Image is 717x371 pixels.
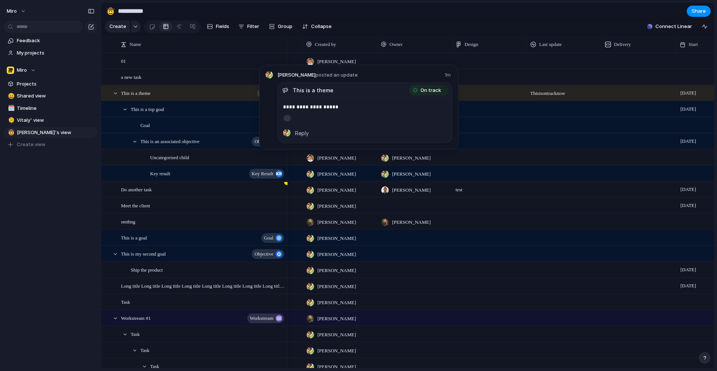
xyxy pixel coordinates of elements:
[257,89,284,98] button: theme
[689,41,698,48] span: Start
[252,249,284,259] button: objective
[121,201,150,210] span: Meet the client
[317,315,356,322] span: [PERSON_NAME]
[317,219,356,226] span: [PERSON_NAME]
[249,169,284,179] button: key result
[317,331,356,338] span: [PERSON_NAME]
[317,170,356,178] span: [PERSON_NAME]
[679,201,698,210] span: [DATE]
[121,249,166,258] span: This is my second goal
[140,137,199,145] span: This is an associated objective
[250,313,273,324] span: workstream
[317,267,356,274] span: [PERSON_NAME]
[4,115,97,126] a: 🫠Vitaly' view
[17,129,94,136] span: [PERSON_NAME]'s view
[150,169,170,177] span: Key result
[131,330,140,338] span: Task
[121,72,142,81] span: a new task
[247,23,259,30] span: Filter
[235,21,262,33] button: Filter
[527,86,601,97] span: This is on track now
[252,169,273,179] span: key result
[216,23,229,30] span: Fields
[679,89,698,98] span: [DATE]
[4,127,97,138] a: 🤠[PERSON_NAME]'s view
[389,41,403,48] span: Owner
[420,86,441,94] span: On track
[392,154,431,162] span: [PERSON_NAME]
[106,6,115,16] div: 🤠
[4,103,97,114] div: 🗓️Timeline
[254,136,273,147] span: objective
[105,21,130,33] button: Create
[679,137,698,146] span: [DATE]
[264,233,273,243] span: goal
[392,170,431,178] span: [PERSON_NAME]
[317,283,356,290] span: [PERSON_NAME]
[4,47,97,59] a: My projects
[317,58,356,65] span: [PERSON_NAME]
[3,5,30,17] button: miro
[4,35,97,46] a: Feedback
[644,21,695,32] button: Connect Linear
[261,233,284,243] button: goal
[465,41,478,48] span: Design
[121,313,150,322] span: Workstream #1
[17,67,27,74] span: Miro
[679,185,698,194] span: [DATE]
[7,129,14,136] button: 🤠
[17,49,94,57] span: My projects
[121,233,147,242] span: This is a goal
[4,65,97,76] button: Miro
[131,265,163,274] span: Ship the product
[317,154,356,162] span: [PERSON_NAME]
[140,121,150,129] span: Goal
[265,21,296,33] button: Group
[121,217,135,226] span: smthng
[17,141,46,148] span: Create view
[17,117,94,124] span: Vitaly' view
[17,92,94,100] span: Shared view
[8,128,13,137] div: 🤠
[278,23,292,30] span: Group
[8,92,13,101] div: 😄
[7,105,14,112] button: 🗓️
[679,105,698,114] span: [DATE]
[317,202,356,210] span: [PERSON_NAME]
[7,117,14,124] button: 🫠
[311,23,332,30] span: Collapse
[7,7,17,15] span: miro
[316,72,358,78] span: posted an update
[317,251,356,258] span: [PERSON_NAME]
[121,281,285,290] span: Long title Long title Long title Long title Long title Long title Long title Long title Long titl...
[254,249,273,259] span: objective
[8,104,13,112] div: 🗓️
[17,80,94,88] span: Projects
[679,281,698,290] span: [DATE]
[392,219,431,226] span: [PERSON_NAME]
[105,5,117,17] button: 🤠
[299,21,335,33] button: Collapse
[121,185,152,194] span: Do another task
[317,347,356,355] span: [PERSON_NAME]
[679,265,698,274] span: [DATE]
[614,41,631,48] span: Delivery
[293,86,333,94] span: This is a theme
[7,92,14,100] button: 😄
[4,139,97,150] button: Create view
[8,116,13,125] div: 🫠
[317,299,356,306] span: [PERSON_NAME]
[445,71,452,80] span: 1m
[204,21,232,33] button: Fields
[687,6,711,17] button: Share
[539,41,562,48] span: Last update
[4,90,97,102] a: 😄Shared view
[150,362,159,370] span: Task
[453,182,527,194] span: test
[392,186,431,194] span: [PERSON_NAME]
[317,186,356,194] span: [PERSON_NAME]
[131,105,164,113] span: This is a top goal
